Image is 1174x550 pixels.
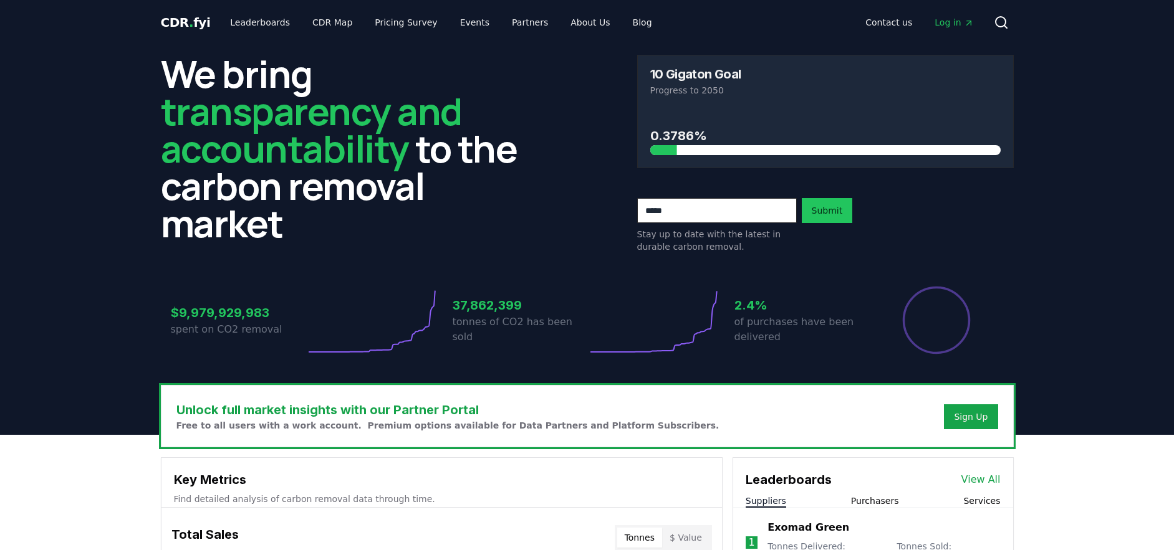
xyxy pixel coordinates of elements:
[176,401,719,419] h3: Unlock full market insights with our Partner Portal
[746,495,786,507] button: Suppliers
[450,11,499,34] a: Events
[767,520,849,535] a: Exomad Green
[302,11,362,34] a: CDR Map
[174,493,710,505] p: Find detailed analysis of carbon removal data through time.
[176,419,719,432] p: Free to all users with a work account. Premium options available for Data Partners and Platform S...
[855,11,922,34] a: Contact us
[935,16,973,29] span: Log in
[748,535,754,550] p: 1
[734,315,869,344] p: of purchases have been delivered
[734,296,869,315] h3: 2.4%
[851,495,899,507] button: Purchasers
[220,11,662,34] nav: Main
[925,11,983,34] a: Log in
[189,15,193,30] span: .
[502,11,558,34] a: Partners
[954,410,988,423] a: Sign Up
[902,285,971,355] div: Percentage of sales delivered
[662,528,710,548] button: $ Value
[561,11,620,34] a: About Us
[171,303,306,322] h3: $9,979,929,983
[855,11,983,34] nav: Main
[961,472,1001,487] a: View All
[453,315,587,344] p: tonnes of CO2 has been sold
[637,228,797,253] p: Stay up to date with the latest in durable carbon removal.
[617,528,662,548] button: Tonnes
[650,68,741,80] h3: 10 Gigaton Goal
[944,404,998,429] button: Sign Up
[161,14,211,31] a: CDR.fyi
[453,296,587,315] h3: 37,862,399
[174,470,710,489] h3: Key Metrics
[650,126,1001,145] h3: 0.3786%
[365,11,447,34] a: Pricing Survey
[161,55,537,242] h2: We bring to the carbon removal market
[171,322,306,337] p: spent on CO2 removal
[746,470,832,489] h3: Leaderboards
[650,84,1001,97] p: Progress to 2050
[161,15,211,30] span: CDR fyi
[623,11,662,34] a: Blog
[220,11,300,34] a: Leaderboards
[802,198,853,223] button: Submit
[963,495,1000,507] button: Services
[171,525,239,550] h3: Total Sales
[161,85,462,174] span: transparency and accountability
